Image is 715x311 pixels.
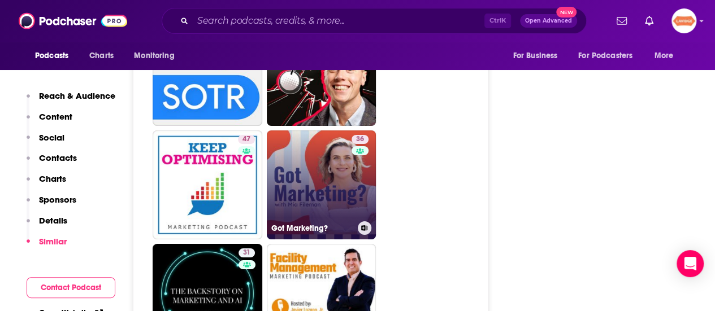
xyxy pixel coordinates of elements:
[513,48,557,64] span: For Business
[27,236,67,257] button: Similar
[19,10,127,32] img: Podchaser - Follow, Share and Rate Podcasts
[671,8,696,33] button: Show profile menu
[505,45,571,67] button: open menu
[35,48,68,64] span: Podcasts
[612,11,631,30] a: Show notifications dropdown
[27,215,67,236] button: Details
[193,12,484,30] input: Search podcasts, credits, & more...
[153,130,262,240] a: 47
[655,48,674,64] span: More
[356,134,364,145] span: 36
[162,8,587,34] div: Search podcasts, credits, & more...
[671,8,696,33] span: Logged in as brookesanches
[27,132,64,153] button: Social
[520,14,577,28] button: Open AdvancedNew
[267,130,376,240] a: 36Got Marketing?
[239,248,255,257] a: 31
[242,134,250,145] span: 47
[677,250,704,277] div: Open Intercom Messenger
[39,173,66,184] p: Charts
[647,45,688,67] button: open menu
[238,135,255,144] a: 47
[27,277,115,298] button: Contact Podcast
[27,111,72,132] button: Content
[578,48,632,64] span: For Podcasters
[27,173,66,194] button: Charts
[571,45,649,67] button: open menu
[39,194,76,205] p: Sponsors
[27,90,115,111] button: Reach & Audience
[640,11,658,30] a: Show notifications dropdown
[525,18,572,24] span: Open Advanced
[27,152,77,173] button: Contacts
[39,90,115,101] p: Reach & Audience
[82,45,120,67] a: Charts
[39,215,67,226] p: Details
[671,8,696,33] img: User Profile
[39,132,64,143] p: Social
[352,135,369,144] a: 36
[134,48,174,64] span: Monitoring
[27,45,83,67] button: open menu
[153,16,262,126] a: 59
[89,48,114,64] span: Charts
[126,45,189,67] button: open menu
[484,14,511,28] span: Ctrl K
[39,236,67,247] p: Similar
[39,152,77,163] p: Contacts
[27,194,76,215] button: Sponsors
[271,224,353,233] h3: Got Marketing?
[267,16,376,126] a: 49
[243,247,250,259] span: 31
[39,111,72,122] p: Content
[556,7,577,17] span: New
